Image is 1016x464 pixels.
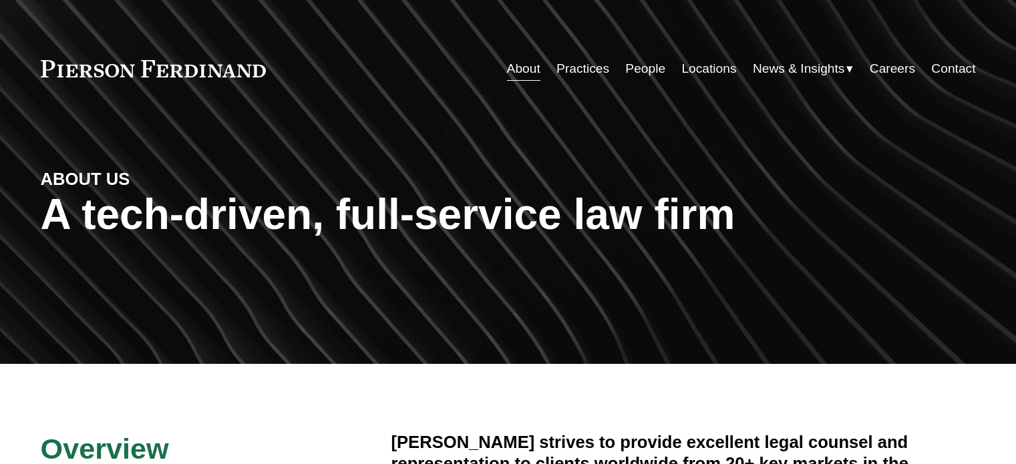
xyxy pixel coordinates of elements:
a: folder dropdown [753,56,854,81]
h1: A tech-driven, full-service law firm [41,190,976,239]
a: Careers [870,56,915,81]
strong: ABOUT US [41,170,130,188]
a: Contact [931,56,975,81]
a: About [507,56,540,81]
span: News & Insights [753,57,845,81]
a: Practices [556,56,609,81]
a: Locations [681,56,736,81]
a: People [625,56,665,81]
